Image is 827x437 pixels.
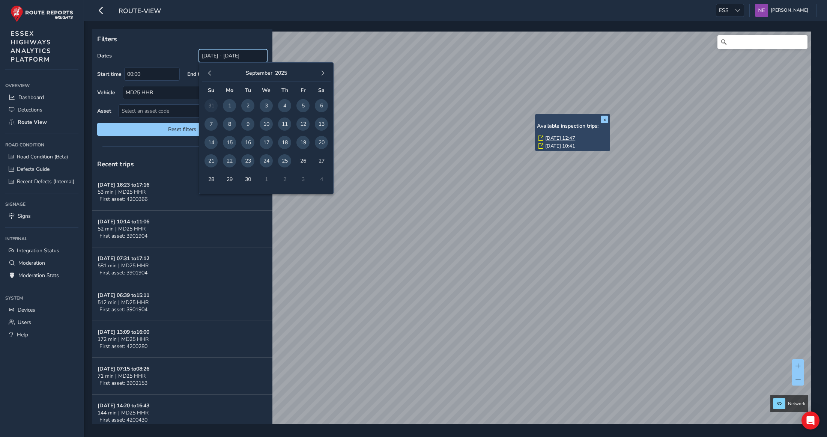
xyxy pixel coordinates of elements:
span: 12 [296,118,310,131]
span: ESSEX HIGHWAYS ANALYTICS PLATFORM [11,29,51,64]
canvas: Map [95,32,811,432]
strong: [DATE] 13:09 to 16:00 [98,329,149,336]
span: Detections [18,106,42,113]
span: We [262,87,271,94]
span: First asset: 3902153 [99,380,147,387]
span: 23 [241,154,254,167]
span: Signs [18,212,31,220]
span: 144 min | MD25 HHR [98,409,149,416]
button: [DATE] 07:15 to08:2671 min | MD25 HHRFirst asset: 3902153 [92,358,272,395]
span: 1 [223,99,236,112]
label: Vehicle [97,89,115,96]
span: Help [17,331,28,338]
span: Select an asset code [119,105,254,117]
button: [DATE] 10:14 to11:0652 min | MD25 HHRFirst asset: 3901904 [92,211,272,247]
a: Moderation Stats [5,269,78,282]
span: 15 [223,136,236,149]
div: Internal [5,233,78,244]
span: 26 [296,154,310,167]
span: 7 [204,118,218,131]
span: First asset: 4200430 [99,416,147,423]
div: MD25 HHR [123,86,254,99]
span: 11 [278,118,291,131]
span: Network [788,401,805,407]
button: Reset filters [97,123,267,136]
span: 581 min | MD25 HHR [98,262,149,269]
span: 20 [315,136,328,149]
span: 29 [223,173,236,186]
span: 8 [223,118,236,131]
span: Reset filters [103,126,262,133]
span: Road Condition (Beta) [17,153,68,160]
div: Overview [5,80,78,91]
button: x [601,116,608,123]
label: End time [187,71,209,78]
div: Signage [5,199,78,210]
a: [DATE] 10:41 [545,143,575,149]
a: Signs [5,210,78,222]
span: 53 min | MD25 HHR [98,188,146,196]
span: 3 [260,99,273,112]
span: 4 [278,99,291,112]
span: 512 min | MD25 HHR [98,299,149,306]
input: Search [717,35,807,49]
label: Dates [97,52,112,59]
button: [DATE] 07:31 to17:12581 min | MD25 HHRFirst asset: 3901904 [92,247,272,284]
span: [PERSON_NAME] [771,4,808,17]
span: route-view [119,6,161,17]
span: 18 [278,136,291,149]
span: 14 [204,136,218,149]
span: First asset: 4200366 [99,196,147,203]
a: Users [5,316,78,329]
div: System [5,292,78,304]
div: Road Condition [5,139,78,151]
span: 21 [204,154,218,167]
span: Integration Status [17,247,59,254]
label: Asset [97,107,111,115]
span: First asset: 3901904 [99,306,147,313]
button: [PERSON_NAME] [755,4,811,17]
a: Detections [5,104,78,116]
a: Road Condition (Beta) [5,151,78,163]
strong: [DATE] 10:14 to 11:06 [98,218,149,225]
span: 25 [278,154,291,167]
a: Help [5,329,78,341]
span: 24 [260,154,273,167]
button: September [246,69,272,77]
span: 6 [315,99,328,112]
label: Start time [97,71,122,78]
span: Moderation [18,259,45,267]
a: Recent Defects (Internal) [5,175,78,188]
button: [DATE] 06:39 to15:11512 min | MD25 HHRFirst asset: 3901904 [92,284,272,321]
span: Su [208,87,214,94]
button: 2025 [275,69,287,77]
span: 2 [241,99,254,112]
span: Sa [318,87,325,94]
span: 19 [296,136,310,149]
button: [DATE] 13:09 to16:00172 min | MD25 HHRFirst asset: 4200280 [92,321,272,358]
span: Fr [301,87,305,94]
img: rr logo [11,5,73,22]
span: Th [281,87,288,94]
a: Integration Status [5,244,78,257]
span: Mo [226,87,233,94]
strong: [DATE] 14:20 to 16:43 [98,402,149,409]
span: 30 [241,173,254,186]
strong: [DATE] 07:31 to 17:12 [98,255,149,262]
button: [DATE] 14:20 to16:43144 min | MD25 HHRFirst asset: 4200430 [92,395,272,431]
span: Users [18,319,31,326]
a: Dashboard [5,91,78,104]
span: Moderation Stats [18,272,59,279]
a: Defects Guide [5,163,78,175]
div: Open Intercom Messenger [801,411,819,429]
span: Recent Defects (Internal) [17,178,74,185]
span: 9 [241,118,254,131]
strong: [DATE] 07:15 to 08:26 [98,365,149,372]
span: 5 [296,99,310,112]
span: 172 min | MD25 HHR [98,336,149,343]
span: 17 [260,136,273,149]
span: 10 [260,118,273,131]
span: Route View [18,119,47,126]
button: [DATE] 16:23 to17:1653 min | MD25 HHRFirst asset: 4200366 [92,174,272,211]
a: Devices [5,304,78,316]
